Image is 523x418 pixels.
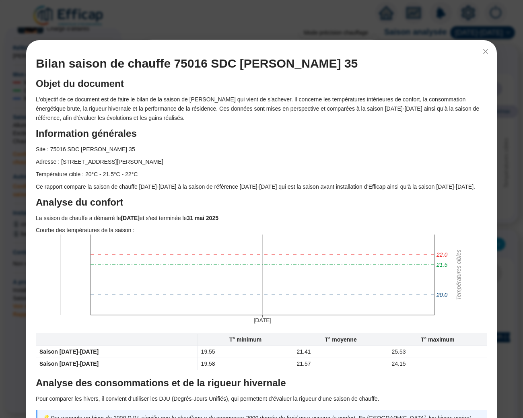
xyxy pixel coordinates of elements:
span: Fermer [479,48,492,55]
tspan: [DATE] [253,317,271,323]
td: 21.57 [293,358,388,370]
tspan: 22.0 [436,251,447,258]
td: 19.58 [198,358,293,370]
strong: Saison [DATE]-[DATE] [39,348,99,355]
p: Site : 75016 SDC [PERSON_NAME] 35 [36,145,487,154]
strong: 31 mai 2025 [187,215,218,221]
p: Adresse : [STREET_ADDRESS][PERSON_NAME] [36,157,487,167]
tspan: 21.5 [436,262,447,268]
p: La saison de chauffe a démarré le et s’est terminée le [36,214,487,223]
h2: Objet du document [36,77,487,90]
span: close [482,48,489,55]
td: 24.15 [388,358,487,370]
p: Température cible : 20°C - 21.5°C - 22°C [36,170,487,179]
h1: Bilan saison de chauffe 75016 SDC [PERSON_NAME] 35 [36,56,487,71]
td: 25.53 [388,346,487,358]
h2: Analyse du confort [36,196,487,209]
strong: T° minimum [229,336,261,343]
strong: [DATE] [121,215,139,221]
td: 21.41 [293,346,388,358]
p: Ce rapport compare la saison de chauffe [DATE]-[DATE] à la saison de référence [DATE]-[DATE] qui ... [36,182,487,191]
tspan: 20.0 [436,292,447,298]
h3: Courbe des températures de la saison : [36,226,487,235]
h2: Analyse des consommations et de la rigueur hivernale [36,377,487,389]
strong: T° maximum [421,336,454,343]
p: L'objectif de ce document est de faire le bilan de la saison de [PERSON_NAME] qui vient de s'ache... [36,95,487,122]
strong: Saison [DATE]-[DATE] [39,360,99,367]
td: 19.55 [198,346,293,358]
tspan: Températures cibles [455,249,462,300]
button: Close [479,45,492,58]
strong: T° moyenne [325,336,357,343]
h2: Information générales [36,127,487,140]
p: Pour comparer les hivers, il convient d’utiliser les DJU (Degrés-Jours Unifiés), qui permettent d... [36,394,487,404]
